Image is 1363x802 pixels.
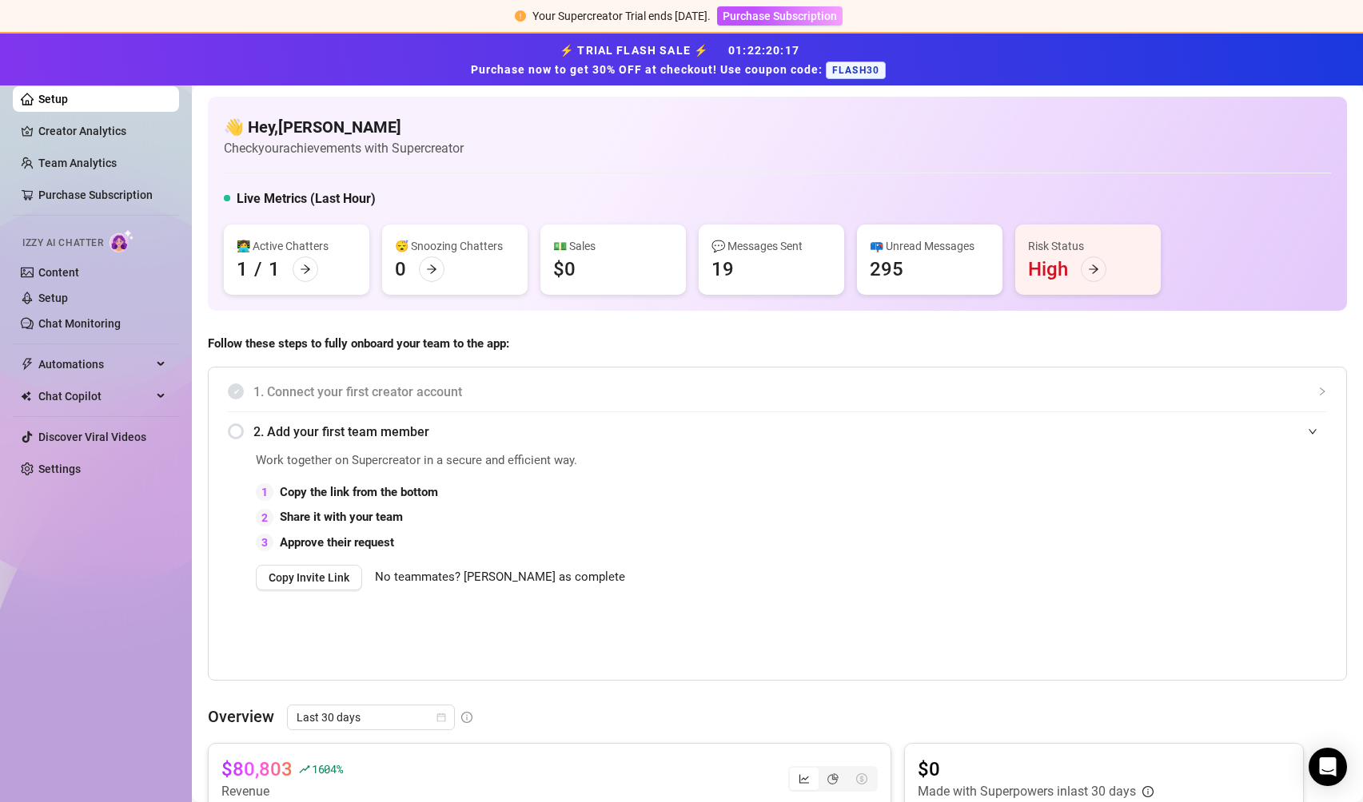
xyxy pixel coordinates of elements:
span: arrow-right [1088,264,1099,275]
span: Chat Copilot [38,383,152,409]
a: Creator Analytics [38,118,166,144]
div: Open Intercom Messenger [1309,748,1347,786]
span: FLASH30 [826,62,886,79]
strong: ⚡ TRIAL FLASH SALE ⚡ [471,44,892,76]
div: 1 [237,256,248,282]
span: info-circle [461,712,472,723]
strong: Copy the link from the bottom [280,485,438,499]
button: Purchase Subscription [717,6,843,26]
article: $0 [918,756,1154,782]
img: Chat Copilot [21,391,31,402]
span: 1604 % [312,761,343,776]
span: Izzy AI Chatter [22,236,103,251]
div: 295 [870,256,903,282]
div: 2. Add your first team member [228,412,1327,451]
a: Setup [38,292,68,304]
a: Purchase Subscription [717,10,843,22]
span: expanded [1308,427,1317,436]
span: 01 : 22 : 20 : 17 [728,44,799,57]
div: 1 [269,256,280,282]
div: 2 [256,509,273,526]
span: 1. Connect your first creator account [253,382,1327,402]
div: 💬 Messages Sent [711,237,831,255]
span: Purchase Subscription [723,10,837,22]
a: Team Analytics [38,157,117,169]
article: $80,803 [221,756,293,782]
span: dollar-circle [856,773,867,784]
span: info-circle [1142,786,1154,797]
strong: Approve their request [280,535,394,550]
a: Chat Monitoring [38,317,121,330]
div: segmented control [788,766,878,792]
a: Settings [38,463,81,475]
span: 2. Add your first team member [253,422,1327,442]
span: line-chart [799,773,810,784]
div: 19 [711,256,734,282]
a: Purchase Subscription [38,189,153,201]
div: 0 [395,256,406,282]
button: Copy Invite Link [256,565,362,590]
span: rise [299,764,310,775]
span: pie-chart [827,773,839,784]
span: calendar [436,713,446,722]
article: Revenue [221,782,343,801]
div: Risk Status [1028,237,1148,255]
span: Automations [38,351,152,377]
div: 1. Connect your first creator account [228,372,1327,411]
span: exclamation-circle [515,10,526,22]
div: 3 [256,534,273,551]
div: 👩‍💻 Active Chatters [237,237,357,255]
div: 📪 Unread Messages [870,237,990,255]
article: Made with Superpowers in last 30 days [918,782,1136,801]
iframe: Adding Team Members [1007,451,1327,656]
span: No teammates? [PERSON_NAME] as complete [375,568,625,587]
a: Content [38,266,79,279]
strong: Follow these steps to fully onboard your team to the app: [208,336,509,351]
h4: 👋 Hey, [PERSON_NAME] [224,116,464,138]
div: 😴 Snoozing Chatters [395,237,515,255]
a: Discover Viral Videos [38,431,146,443]
span: collapsed [1317,387,1327,396]
span: Work together on Supercreator in a secure and efficient way. [256,451,967,470]
span: Last 30 days [297,705,445,729]
span: arrow-right [426,264,437,275]
div: 💵 Sales [553,237,673,255]
span: arrow-right [300,264,311,275]
div: $0 [553,256,576,282]
article: Check your achievements with Supercreator [224,138,464,158]
span: thunderbolt [21,358,34,371]
a: Setup [38,93,68,105]
span: Your Supercreator Trial ends [DATE]. [532,10,711,22]
strong: Purchase now to get 30% OFF at checkout! Use coupon code: [471,63,826,76]
h5: Live Metrics (Last Hour) [237,189,376,208]
img: AI Chatter [110,229,134,252]
div: 1 [256,483,273,501]
strong: Share it with your team [280,510,403,524]
article: Overview [208,705,274,729]
span: Copy Invite Link [269,571,349,584]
